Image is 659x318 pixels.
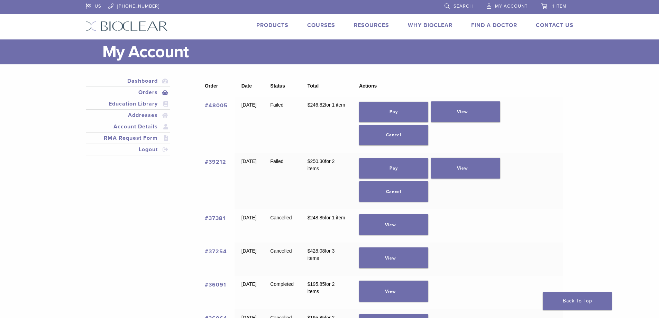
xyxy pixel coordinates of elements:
[354,22,389,29] a: Resources
[205,158,226,165] a: View order number 39212
[307,22,335,29] a: Courses
[308,215,325,220] span: 248.85
[241,158,257,164] time: [DATE]
[86,75,170,164] nav: Account pages
[552,3,567,9] span: 1 item
[308,281,325,287] span: 195.85
[308,158,310,164] span: $
[301,243,352,276] td: for 3 items
[543,292,612,310] a: Back To Top
[359,83,377,89] span: Actions
[264,153,301,209] td: Failed
[270,83,285,89] span: Status
[308,102,310,108] span: $
[264,97,301,153] td: Failed
[87,77,169,85] a: Dashboard
[301,209,352,243] td: for 1 item
[205,102,228,109] a: View order number 48005
[264,243,301,276] td: Cancelled
[454,3,473,9] span: Search
[86,21,168,31] img: Bioclear
[359,214,428,235] a: View order 37381
[431,158,500,179] a: View order 39212
[87,145,169,154] a: Logout
[359,158,428,179] a: Pay for order 39212
[308,281,310,287] span: $
[205,281,226,288] a: View order number 36091
[241,281,257,287] time: [DATE]
[536,22,574,29] a: Contact Us
[264,209,301,243] td: Cancelled
[241,102,257,108] time: [DATE]
[256,22,289,29] a: Products
[308,83,319,89] span: Total
[308,102,325,108] span: 246.82
[495,3,528,9] span: My Account
[87,88,169,97] a: Orders
[308,248,325,254] span: 428.08
[301,153,352,209] td: for 2 items
[308,215,310,220] span: $
[359,247,428,268] a: View order 37254
[87,100,169,108] a: Education Library
[359,102,428,122] a: Pay for order 48005
[205,215,226,222] a: View order number 37381
[359,181,428,202] a: Cancel order 39212
[87,111,169,119] a: Addresses
[308,248,310,254] span: $
[241,248,257,254] time: [DATE]
[431,101,500,122] a: View order 48005
[301,276,352,309] td: for 2 items
[87,122,169,131] a: Account Details
[308,158,325,164] span: 250.30
[359,281,428,301] a: View order 36091
[87,134,169,142] a: RMA Request Form
[471,22,517,29] a: Find A Doctor
[301,97,352,153] td: for 1 item
[102,39,574,64] h1: My Account
[264,276,301,309] td: Completed
[205,248,227,255] a: View order number 37254
[241,83,252,89] span: Date
[205,83,218,89] span: Order
[241,215,257,220] time: [DATE]
[408,22,452,29] a: Why Bioclear
[359,125,428,145] a: Cancel order 48005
